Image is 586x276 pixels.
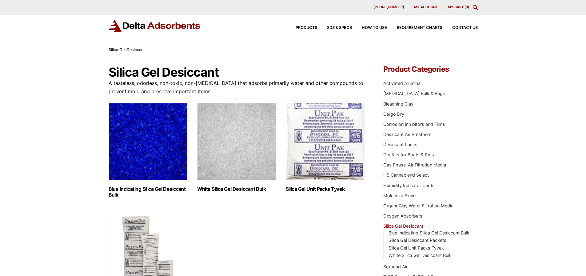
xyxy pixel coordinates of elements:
a: Molecular Sieve [383,193,416,198]
a: Blue Indicating Silica Gel Desiccant Bulk [389,230,469,235]
a: Dry Kits for Boats & RV's [383,152,434,157]
a: My account [409,5,443,10]
a: Products [286,26,317,30]
span: Products [296,26,317,30]
h4: Product Categories [383,66,477,73]
a: Cargo Dry [383,111,404,117]
a: Activated Alumina [383,81,421,86]
a: Silica Gel Desiccant Packets [389,238,446,243]
a: [PHONE_NUMBER] [369,5,409,10]
span: How to Use [362,26,387,30]
a: Visit product category White Silica Gel Desiccant Bulk [197,103,276,192]
a: Bleaching Clay [383,101,413,106]
h1: Silica Gel Desiccant [109,66,365,79]
h2: Blue Indicating Silica Gel Desiccant Bulk [109,186,187,198]
h2: White Silica Gel Desiccant Bulk [197,186,276,192]
a: [MEDICAL_DATA] Bulk & Bags [383,91,445,96]
span: 0 [466,5,468,9]
a: Silica Gel Unit Packs Tyvek [389,245,444,250]
a: Silica Gel Desiccant [383,223,423,229]
span: Silica Gel Desiccant [109,47,145,52]
img: Silica Gel Unit Packs Tyvek [286,103,365,180]
div: Toggle Modal Content [473,5,478,10]
p: A tasteless, odorless, non-toxic, non-[MEDICAL_DATA] that adsorbs primarily water and other compo... [109,79,365,96]
a: Visit product category Silica Gel Unit Packs Tyvek [286,103,365,192]
h2: Silica Gel Unit Packs Tyvek [286,186,365,192]
a: Humidity Indicator Cards [383,183,435,188]
a: Visit product category Blue Indicating Silica Gel Desiccant Bulk [109,103,187,198]
span: [PHONE_NUMBER] [373,6,404,9]
a: Requirement Charts [387,26,442,30]
a: OrganoClay Water Filtration Media [383,203,453,208]
a: Corrosion Inhibitors and Films [383,122,445,127]
img: Delta Adsorbents [109,20,201,32]
img: Blue Indicating Silica Gel Desiccant Bulk [109,103,187,180]
a: My Cart (0) [448,5,469,9]
a: How to Use [352,26,387,30]
a: Gas Phase-Air Filtration Media [383,162,446,167]
a: HS Cannablend Select [383,172,429,178]
a: Contact Us [442,26,478,30]
span: SDS & SPECS [327,26,352,30]
a: Desiccant Packs [383,142,417,147]
a: Desiccant Air Breathers [383,132,432,137]
span: My account [414,6,438,9]
span: Contact Us [452,26,478,30]
a: White Silica Gel Desiccant Bulk [389,253,452,258]
a: SDS & SPECS [317,26,352,30]
a: Sorbead Air [383,264,408,269]
span: Requirement Charts [397,26,442,30]
img: White Silica Gel Desiccant Bulk [197,103,276,180]
a: Oxygen Absorbers [383,213,422,218]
